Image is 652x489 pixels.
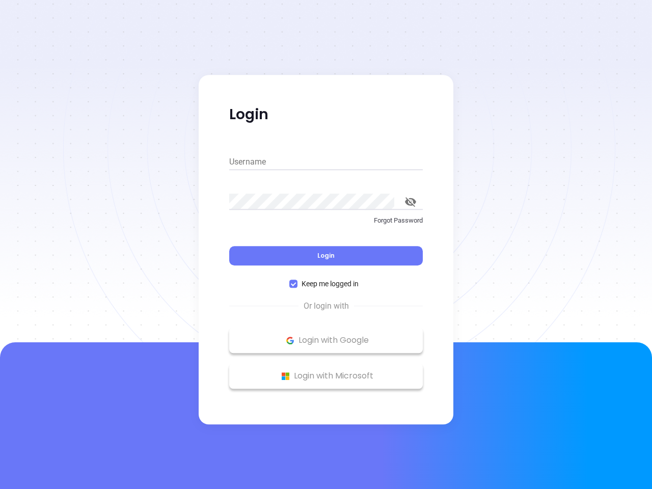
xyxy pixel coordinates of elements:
button: Login [229,246,423,265]
button: Microsoft Logo Login with Microsoft [229,363,423,389]
p: Login with Google [234,333,418,348]
span: Keep me logged in [297,278,363,289]
p: Login [229,105,423,124]
img: Microsoft Logo [279,370,292,383]
button: Google Logo Login with Google [229,328,423,353]
p: Forgot Password [229,215,423,226]
p: Login with Microsoft [234,368,418,384]
button: toggle password visibility [398,189,423,214]
img: Google Logo [284,334,296,347]
span: Or login with [298,300,354,312]
span: Login [317,251,335,260]
a: Forgot Password [229,215,423,234]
